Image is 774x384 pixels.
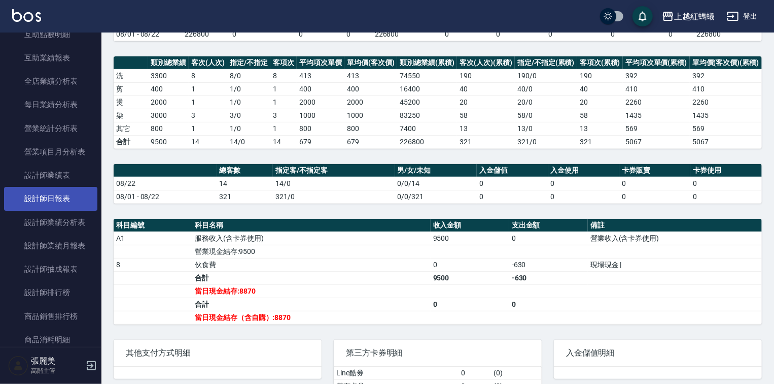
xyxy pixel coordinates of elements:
td: 營業收入(含卡券使用) [588,232,762,245]
td: 400 [344,82,397,95]
td: 1000 [344,109,397,122]
td: A1 [114,232,192,245]
a: 設計師排行榜 [4,281,97,304]
button: save [632,6,653,26]
td: 83250 [397,109,457,122]
td: 0 [647,27,694,41]
td: 9500 [431,232,509,245]
td: 洗 [114,69,148,82]
td: 400 [297,82,344,95]
th: 入金儲值 [477,164,548,177]
th: 客次(人次) [189,56,227,70]
td: 321/0 [515,135,577,148]
th: 科目名稱 [192,219,431,232]
td: 58 [577,109,623,122]
td: 0/0/321 [395,190,477,203]
td: ( 0 ) [491,367,542,380]
table: a dense table [114,219,762,325]
th: 單均價(客次價)(累積) [690,56,762,70]
td: 0 [474,27,522,41]
td: 14/0 [227,135,270,148]
td: 1 [189,122,227,135]
td: 染 [114,109,148,122]
p: 高階主管 [31,366,83,375]
td: 13 [577,122,623,135]
th: 收入金額 [431,219,509,232]
td: 1 [270,82,297,95]
td: 800 [148,122,189,135]
td: 08/01 - 08/22 [114,190,217,203]
td: 0 [230,27,277,41]
td: 合計 [192,298,431,311]
td: 0 [431,298,509,311]
td: 0 [548,177,619,190]
td: 合計 [192,271,431,284]
td: -630 [509,271,588,284]
td: 569 [690,122,762,135]
a: 設計師業績表 [4,164,97,187]
a: 互助業績報表 [4,46,97,70]
td: 0 [509,232,588,245]
td: 當日現金結存（含自購）:8870 [192,311,431,324]
td: 3000 [148,109,189,122]
a: 互助點數明細 [4,23,97,46]
td: 14 [189,135,227,148]
td: 410 [623,82,690,95]
td: 2260 [690,95,762,109]
table: a dense table [114,164,762,204]
td: 0 [477,190,548,203]
td: 569 [623,122,690,135]
td: 14 [270,135,297,148]
td: 2000 [297,95,344,109]
td: 0 [431,258,509,271]
td: 190 / 0 [515,69,577,82]
th: 指定/不指定(累積) [515,56,577,70]
td: 226800 [372,27,420,41]
td: 9500 [148,135,189,148]
td: 0 [690,177,762,190]
td: 0 [509,298,588,311]
td: 剪 [114,82,148,95]
td: 0 [459,367,491,380]
td: 5067 [623,135,690,148]
td: 3 [189,109,227,122]
td: 3 [270,109,297,122]
td: 20 [457,95,515,109]
td: 40 [457,82,515,95]
td: 現場現金 | [588,258,762,271]
td: 413 [344,69,397,82]
td: 1000 [297,109,344,122]
td: 08/01 - 08/22 [114,27,183,41]
td: 伙食費 [192,258,431,271]
td: 16400 [397,82,457,95]
th: 類別總業績(累積) [397,56,457,70]
td: 1 / 0 [227,82,270,95]
td: 0 [522,27,579,41]
td: 392 [690,69,762,82]
td: 0 [619,190,690,203]
td: Line酷券 [334,367,459,380]
img: Person [8,356,28,376]
td: 8 [270,69,297,82]
td: 45200 [397,95,457,109]
span: 入金儲值明細 [566,348,750,358]
td: 190 [457,69,515,82]
td: 8 [114,258,192,271]
td: 58 [457,109,515,122]
td: 營業現金結存:9500 [192,245,431,258]
td: 服務收入(含卡券使用) [192,232,431,245]
td: 當日現金結存:8870 [192,284,431,298]
th: 平均項次單價 [297,56,344,70]
th: 科目編號 [114,219,192,232]
td: 1 [270,122,297,135]
td: 1 [270,95,297,109]
td: 2000 [148,95,189,109]
a: 營業統計分析表 [4,117,97,140]
td: 800 [344,122,397,135]
th: 平均項次單價(累積) [623,56,690,70]
td: 392 [623,69,690,82]
td: 679 [297,135,344,148]
a: 全店業績分析表 [4,70,97,93]
td: 800 [297,122,344,135]
td: 1 / 0 [227,122,270,135]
